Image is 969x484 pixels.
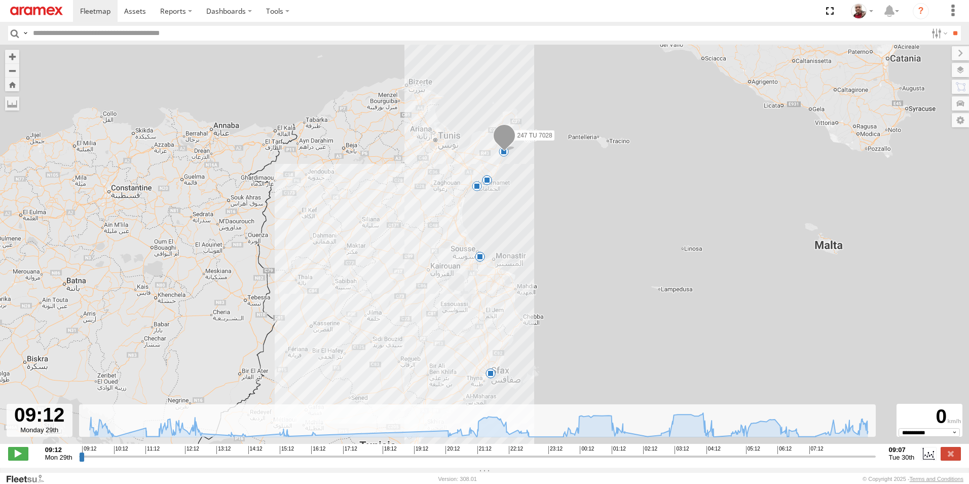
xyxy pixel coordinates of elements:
span: 16:12 [311,446,325,454]
label: Map Settings [952,113,969,127]
a: Visit our Website [6,474,52,484]
label: Search Filter Options [927,26,949,41]
button: Zoom Home [5,78,19,91]
span: 05:12 [746,446,760,454]
span: 19:12 [414,446,428,454]
button: Zoom in [5,50,19,63]
img: aramex-logo.svg [10,7,63,15]
span: 11:12 [145,446,160,454]
span: 09:12 [82,446,96,454]
span: 01:12 [612,446,626,454]
a: Terms and Conditions [910,476,963,482]
span: 21:12 [477,446,492,454]
span: 23:12 [548,446,563,454]
span: 12:12 [185,446,199,454]
span: 04:12 [706,446,721,454]
span: 20:12 [445,446,460,454]
span: 14:12 [248,446,263,454]
span: 247 TU 7028 [517,132,552,139]
div: Version: 308.01 [438,476,477,482]
div: 10 [499,147,509,157]
span: 00:12 [580,446,594,454]
button: Zoom out [5,63,19,78]
i: ? [913,3,929,19]
div: © Copyright 2025 - [863,476,963,482]
span: 18:12 [383,446,397,454]
span: 06:12 [777,446,792,454]
span: 22:12 [509,446,523,454]
span: Tue 30th Sep 2025 [889,454,915,461]
strong: 09:07 [889,446,915,454]
div: Majdi Ghannoudi [847,4,877,19]
strong: 09:12 [45,446,72,454]
span: Mon 29th Sep 2025 [45,454,72,461]
div: 0 [898,405,961,428]
label: Close [941,447,961,460]
span: 13:12 [216,446,231,454]
span: 07:12 [809,446,824,454]
span: 17:12 [343,446,357,454]
span: 02:12 [643,446,657,454]
span: 15:12 [280,446,294,454]
label: Search Query [21,26,29,41]
label: Play/Stop [8,447,28,460]
span: 03:12 [675,446,689,454]
span: 10:12 [114,446,128,454]
label: Measure [5,96,19,111]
